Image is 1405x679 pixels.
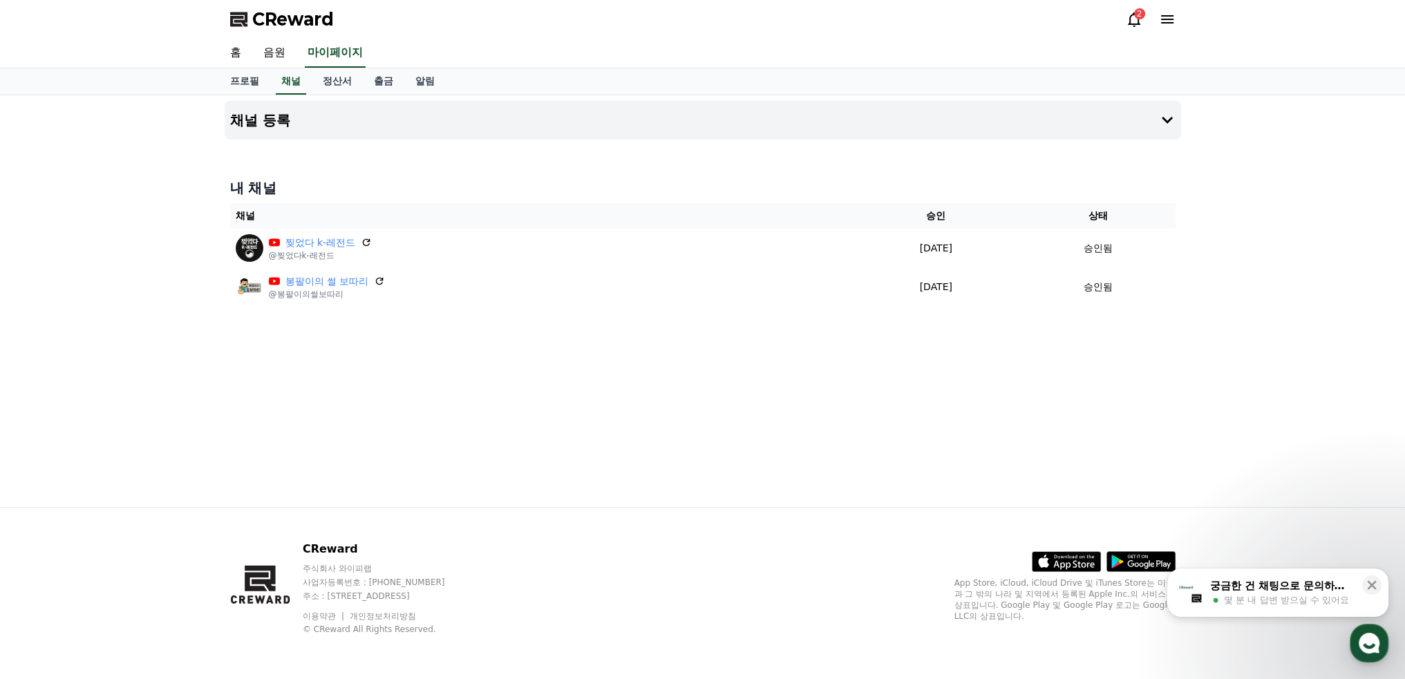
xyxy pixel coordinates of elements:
span: CReward [252,8,334,30]
span: 홈 [44,459,52,470]
p: 주식회사 와이피랩 [303,563,471,574]
a: 정산서 [312,68,363,95]
p: [DATE] [857,280,1015,294]
p: @봉팔이의썰보따리 [269,289,386,300]
th: 채널 [230,203,851,229]
div: 2 [1134,8,1145,19]
a: 프로필 [219,68,270,95]
img: 봉팔이의 썰 보따리 [236,273,263,300]
p: 승인됨 [1084,241,1113,256]
p: CReward [303,541,471,557]
h4: 채널 등록 [230,113,290,128]
a: 홈 [219,39,252,68]
th: 승인 [851,203,1021,229]
a: 이용약관 [303,611,346,621]
a: 홈 [4,438,91,472]
p: [DATE] [857,241,1015,256]
span: 대화 [126,459,143,470]
a: 채널 [276,68,306,95]
th: 상태 [1021,203,1176,229]
p: 승인됨 [1084,280,1113,294]
button: 채널 등록 [225,101,1181,140]
a: 출금 [363,68,404,95]
a: 개인정보처리방침 [350,611,416,621]
a: 음원 [252,39,296,68]
a: 2 [1126,11,1142,28]
h4: 내 채널 [230,178,1176,198]
a: 찢었다 k-레전드 [285,236,356,250]
p: 사업자등록번호 : [PHONE_NUMBER] [303,577,471,588]
p: © CReward All Rights Reserved. [303,624,471,635]
a: 봉팔이의 썰 보따리 [285,274,369,289]
span: 설정 [214,459,230,470]
a: 설정 [178,438,265,472]
p: App Store, iCloud, iCloud Drive 및 iTunes Store는 미국과 그 밖의 나라 및 지역에서 등록된 Apple Inc.의 서비스 상표입니다. Goo... [954,577,1176,622]
a: 알림 [404,68,446,95]
p: @찢었다k-레전드 [269,250,373,261]
img: 찢었다 k-레전드 [236,234,263,262]
a: CReward [230,8,334,30]
a: 마이페이지 [305,39,366,68]
p: 주소 : [STREET_ADDRESS] [303,591,471,602]
a: 대화 [91,438,178,472]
